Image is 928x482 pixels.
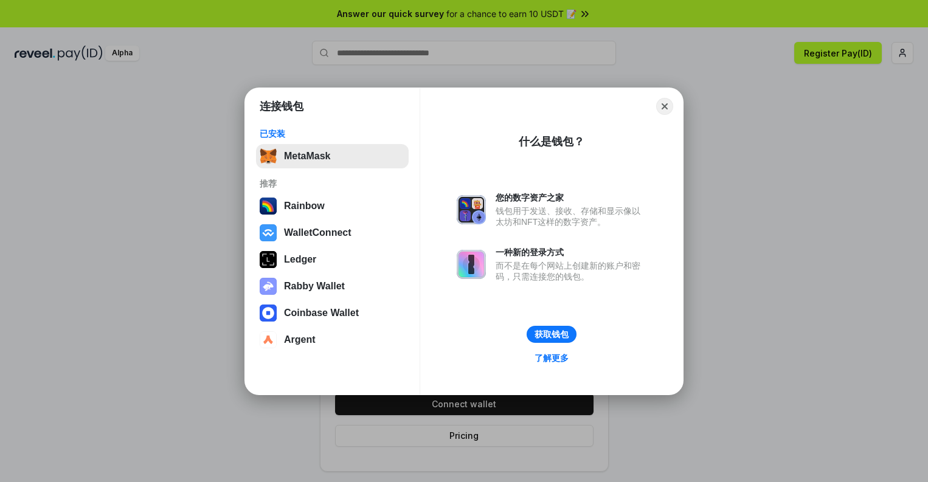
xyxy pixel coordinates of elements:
div: MetaMask [284,151,330,162]
div: 而不是在每个网站上创建新的账户和密码，只需连接您的钱包。 [496,260,646,282]
img: svg+xml,%3Csvg%20xmlns%3D%22http%3A%2F%2Fwww.w3.org%2F2000%2Fsvg%22%20fill%3D%22none%22%20viewBox... [457,195,486,224]
div: Ledger [284,254,316,265]
img: svg+xml,%3Csvg%20xmlns%3D%22http%3A%2F%2Fwww.w3.org%2F2000%2Fsvg%22%20width%3D%2228%22%20height%3... [260,251,277,268]
div: Rainbow [284,201,325,212]
button: Rainbow [256,194,409,218]
button: Close [656,98,673,115]
div: 已安装 [260,128,405,139]
div: 推荐 [260,178,405,189]
button: Coinbase Wallet [256,301,409,325]
img: svg+xml,%3Csvg%20width%3D%2228%22%20height%3D%2228%22%20viewBox%3D%220%200%2028%2028%22%20fill%3D... [260,305,277,322]
button: MetaMask [256,144,409,168]
div: 了解更多 [535,353,569,363]
img: svg+xml,%3Csvg%20width%3D%22120%22%20height%3D%22120%22%20viewBox%3D%220%200%20120%20120%22%20fil... [260,198,277,215]
button: WalletConnect [256,221,409,245]
div: 什么是钱包？ [519,134,584,149]
a: 了解更多 [527,350,576,366]
img: svg+xml,%3Csvg%20fill%3D%22none%22%20height%3D%2233%22%20viewBox%3D%220%200%2035%2033%22%20width%... [260,148,277,165]
button: Ledger [256,247,409,272]
button: Argent [256,328,409,352]
img: svg+xml,%3Csvg%20xmlns%3D%22http%3A%2F%2Fwww.w3.org%2F2000%2Fsvg%22%20fill%3D%22none%22%20viewBox... [457,250,486,279]
div: 您的数字资产之家 [496,192,646,203]
h1: 连接钱包 [260,99,303,114]
img: svg+xml,%3Csvg%20width%3D%2228%22%20height%3D%2228%22%20viewBox%3D%220%200%2028%2028%22%20fill%3D... [260,224,277,241]
div: Coinbase Wallet [284,308,359,318]
img: svg+xml,%3Csvg%20width%3D%2228%22%20height%3D%2228%22%20viewBox%3D%220%200%2028%2028%22%20fill%3D... [260,331,277,348]
div: Argent [284,334,316,345]
div: 一种新的登录方式 [496,247,646,258]
img: svg+xml,%3Csvg%20xmlns%3D%22http%3A%2F%2Fwww.w3.org%2F2000%2Fsvg%22%20fill%3D%22none%22%20viewBox... [260,278,277,295]
div: WalletConnect [284,227,351,238]
div: 钱包用于发送、接收、存储和显示像以太坊和NFT这样的数字资产。 [496,205,646,227]
button: Rabby Wallet [256,274,409,298]
div: Rabby Wallet [284,281,345,292]
button: 获取钱包 [527,326,577,343]
div: 获取钱包 [535,329,569,340]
